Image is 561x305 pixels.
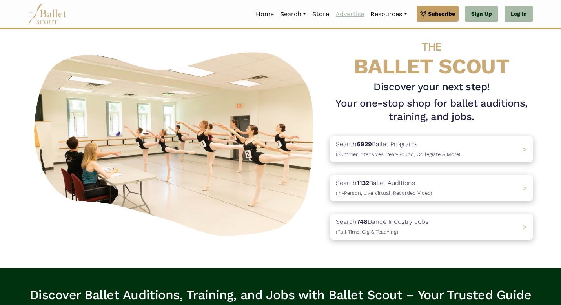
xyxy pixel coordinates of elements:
[332,6,367,22] a: Advertise
[336,229,398,235] span: (Full-Time, Gig & Teaching)
[428,9,455,18] span: Subscribe
[28,44,324,241] img: A group of ballerinas talking to each other in a ballet studio
[330,175,533,201] a: Search1132Ballet Auditions(In-Person, Live Virtual, Recorded Video) >
[505,6,533,22] a: Log In
[336,139,460,159] p: Search Ballet Programs
[465,6,498,22] a: Sign Up
[277,6,309,22] a: Search
[336,217,428,237] p: Search Dance Industry Jobs
[523,184,527,192] span: >
[523,145,527,153] span: >
[336,151,460,157] span: (Summer Intensives, Year-Round, Collegiate & More)
[357,140,372,148] b: 6929
[420,9,426,18] img: gem.svg
[336,178,432,198] p: Search Ballet Auditions
[309,6,332,22] a: Store
[330,97,533,123] h1: Your one-stop shop for ballet auditions, training, and jobs.
[367,6,410,22] a: Resources
[336,190,432,196] span: (In-Person, Live Virtual, Recorded Video)
[330,214,533,240] a: Search748Dance Industry Jobs(Full-Time, Gig & Teaching) >
[417,6,459,22] a: Subscribe
[422,40,441,53] span: THE
[357,218,368,225] b: 748
[253,6,277,22] a: Home
[523,223,527,231] span: >
[330,32,533,77] h4: BALLET SCOUT
[330,80,533,94] h3: Discover your next step!
[357,179,369,187] b: 1132
[330,136,533,162] a: Search6929Ballet Programs(Summer Intensives, Year-Round, Collegiate & More)>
